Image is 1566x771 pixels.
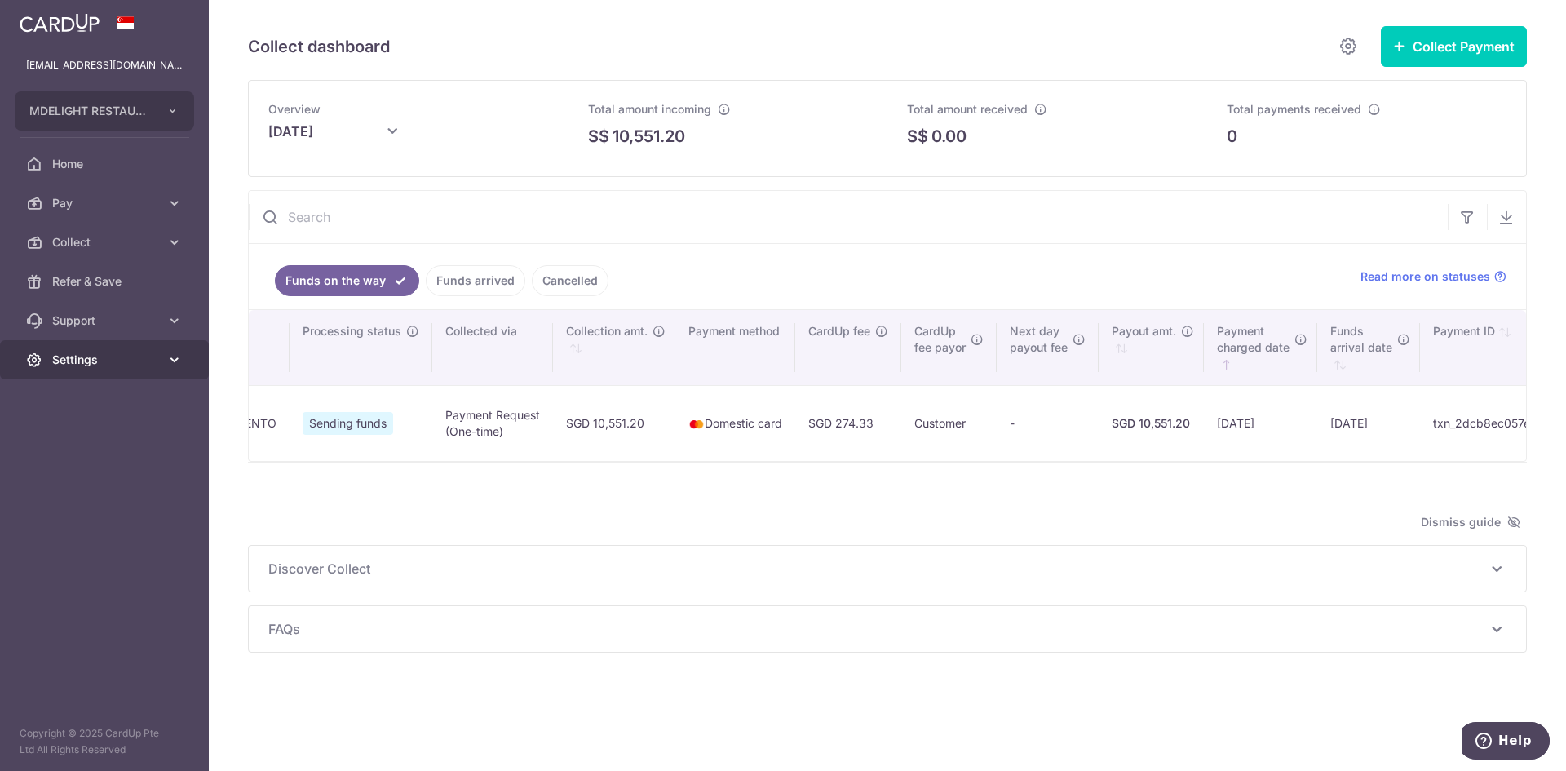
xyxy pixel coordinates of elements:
[1421,512,1520,532] span: Dismiss guide
[426,265,525,296] a: Funds arrived
[553,385,675,461] td: SGD 10,551.20
[37,11,70,26] span: Help
[1010,323,1068,356] span: Next day payout fee
[1204,385,1317,461] td: [DATE]
[1420,310,1543,385] th: Payment ID: activate to sort column ascending
[29,103,150,119] span: MDELIGHT RESTAURANT PTE LTD
[268,619,1506,639] p: FAQs
[1330,323,1392,356] span: Funds arrival date
[613,124,685,148] p: 10,551.20
[432,310,553,385] th: Collected via
[532,265,608,296] a: Cancelled
[808,323,870,339] span: CardUp fee
[688,416,705,432] img: mastercard-sm-87a3fd1e0bddd137fecb07648320f44c262e2538e7db6024463105ddbc961eb2.png
[675,310,795,385] th: Payment method
[675,385,795,461] td: Domestic card
[52,352,160,368] span: Settings
[907,124,928,148] span: S$
[1204,310,1317,385] th: Paymentcharged date : activate to sort column ascending
[795,310,901,385] th: CardUp fee
[290,310,432,385] th: Processing status
[52,273,160,290] span: Refer & Save
[52,234,160,250] span: Collect
[268,619,1487,639] span: FAQs
[1420,385,1543,461] td: txn_2dcb8ec057e
[303,323,401,339] span: Processing status
[795,385,901,461] td: SGD 274.33
[1317,385,1420,461] td: [DATE]
[248,33,390,60] h5: Collect dashboard
[52,195,160,211] span: Pay
[268,559,1487,578] span: Discover Collect
[1217,323,1290,356] span: Payment charged date
[275,265,419,296] a: Funds on the way
[1360,268,1506,285] a: Read more on statuses
[303,412,393,435] span: Sending funds
[907,102,1028,116] span: Total amount received
[1360,268,1490,285] span: Read more on statuses
[26,57,183,73] p: [EMAIL_ADDRESS][DOMAIN_NAME]
[914,323,966,356] span: CardUp fee payor
[901,385,997,461] td: Customer
[1317,310,1420,385] th: Fundsarrival date : activate to sort column ascending
[1227,124,1237,148] p: 0
[1462,722,1550,763] iframe: Opens a widget where you can find more information
[1227,102,1361,116] span: Total payments received
[249,191,1448,243] input: Search
[566,323,648,339] span: Collection amt.
[1381,26,1527,67] button: Collect Payment
[268,102,321,116] span: Overview
[997,385,1099,461] td: -
[52,312,160,329] span: Support
[1112,323,1176,339] span: Payout amt.
[901,310,997,385] th: CardUpfee payor
[20,13,100,33] img: CardUp
[931,124,967,148] p: 0.00
[268,559,1506,578] p: Discover Collect
[588,124,609,148] span: S$
[553,310,675,385] th: Collection amt. : activate to sort column ascending
[1099,310,1204,385] th: Payout amt. : activate to sort column ascending
[52,156,160,172] span: Home
[432,385,553,461] td: Payment Request (One-time)
[1112,415,1191,432] div: SGD 10,551.20
[588,102,711,116] span: Total amount incoming
[997,310,1099,385] th: Next daypayout fee
[15,91,194,131] button: MDELIGHT RESTAURANT PTE LTD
